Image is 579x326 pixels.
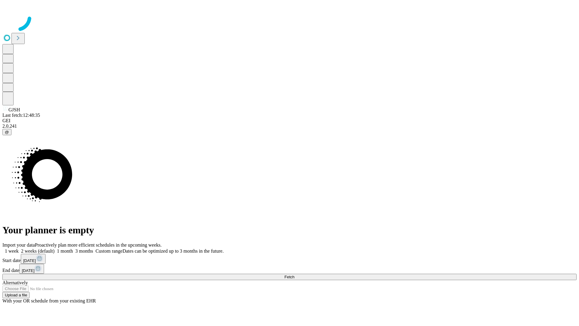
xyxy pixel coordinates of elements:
[23,258,36,263] span: [DATE]
[2,280,28,285] span: Alternatively
[75,248,93,254] span: 3 months
[2,292,30,298] button: Upload a file
[2,264,577,274] div: End date
[19,264,44,274] button: [DATE]
[2,225,577,236] h1: Your planner is empty
[57,248,73,254] span: 1 month
[2,123,577,129] div: 2.0.241
[284,275,294,279] span: Fetch
[2,242,35,248] span: Import your data
[21,248,55,254] span: 2 weeks (default)
[2,129,11,135] button: @
[2,298,96,303] span: With your OR schedule from your existing EHR
[122,248,223,254] span: Dates can be optimized up to 3 months in the future.
[5,130,9,134] span: @
[2,118,577,123] div: GEI
[2,254,577,264] div: Start date
[35,242,162,248] span: Proactively plan more efficient schedules in the upcoming weeks.
[96,248,122,254] span: Custom range
[2,113,40,118] span: Last fetch: 12:48:35
[21,254,46,264] button: [DATE]
[22,268,34,273] span: [DATE]
[2,274,577,280] button: Fetch
[5,248,19,254] span: 1 week
[8,107,20,112] span: GJSH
